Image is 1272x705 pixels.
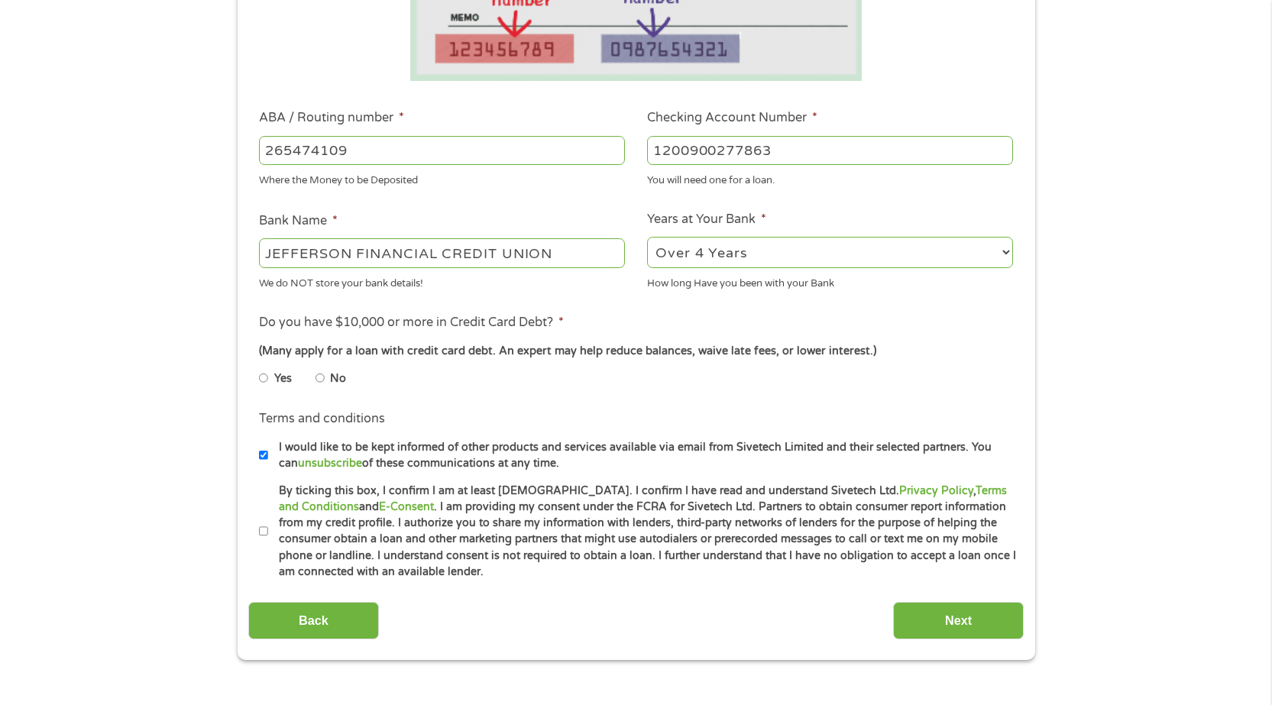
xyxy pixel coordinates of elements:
[259,270,625,291] div: We do NOT store your bank details!
[268,483,1018,580] label: By ticking this box, I confirm I am at least [DEMOGRAPHIC_DATA]. I confirm I have read and unders...
[268,439,1018,472] label: I would like to be kept informed of other products and services available via email from Sivetech...
[330,370,346,387] label: No
[259,343,1012,360] div: (Many apply for a loan with credit card debt. An expert may help reduce balances, waive late fees...
[379,500,434,513] a: E-Consent
[899,484,973,497] a: Privacy Policy
[647,110,817,126] label: Checking Account Number
[893,602,1024,639] input: Next
[274,370,292,387] label: Yes
[647,212,766,228] label: Years at Your Bank
[298,457,362,470] a: unsubscribe
[279,484,1007,513] a: Terms and Conditions
[647,270,1013,291] div: How long Have you been with your Bank
[259,315,564,331] label: Do you have $10,000 or more in Credit Card Debt?
[248,602,379,639] input: Back
[259,136,625,165] input: 263177916
[259,213,338,229] label: Bank Name
[259,411,385,427] label: Terms and conditions
[259,168,625,189] div: Where the Money to be Deposited
[259,110,404,126] label: ABA / Routing number
[647,136,1013,165] input: 345634636
[647,168,1013,189] div: You will need one for a loan.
